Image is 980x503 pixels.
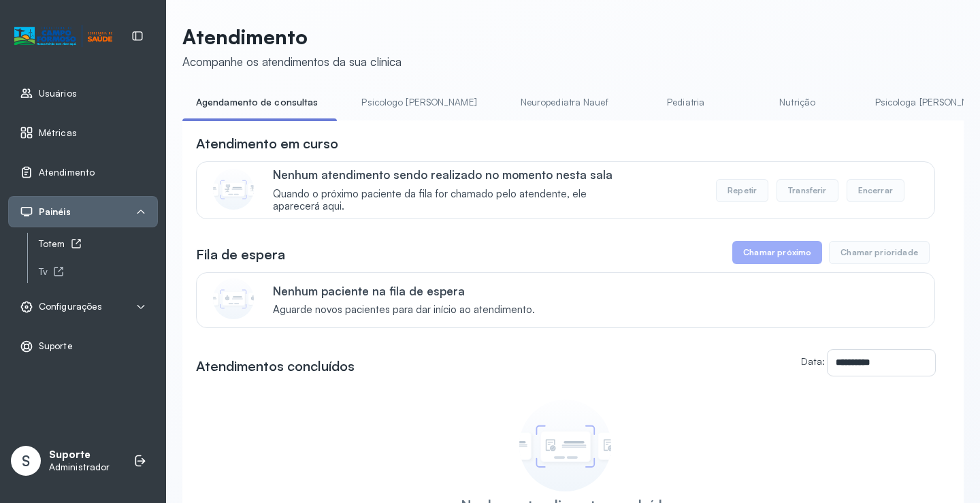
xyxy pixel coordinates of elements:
span: Configurações [39,301,102,312]
img: Logotipo do estabelecimento [14,25,112,48]
a: Nutrição [750,91,845,114]
img: Imagem de CalloutCard [213,169,254,210]
span: Quando o próximo paciente da fila for chamado pelo atendente, ele aparecerá aqui. [273,188,633,214]
span: Suporte [39,340,73,352]
p: Nenhum paciente na fila de espera [273,284,535,298]
div: Totem [39,238,158,250]
a: Atendimento [20,165,146,179]
button: Chamar prioridade [829,241,930,264]
a: Agendamento de consultas [182,91,331,114]
p: Suporte [49,449,110,461]
a: Neuropediatra Nauef [507,91,622,114]
p: Atendimento [182,25,402,49]
img: Imagem de empty state [519,400,611,491]
p: Administrador [49,461,110,473]
h3: Atendimento em curso [196,134,338,153]
a: Pediatria [638,91,734,114]
div: Tv [39,266,158,278]
a: Psicologo [PERSON_NAME] [348,91,490,114]
a: Tv [39,263,158,280]
h3: Atendimentos concluídos [196,357,355,376]
div: Acompanhe os atendimentos da sua clínica [182,54,402,69]
p: Nenhum atendimento sendo realizado no momento nesta sala [273,167,633,182]
span: Painéis [39,206,71,218]
span: Métricas [39,127,77,139]
a: Usuários [20,86,146,100]
button: Encerrar [847,179,904,202]
button: Transferir [777,179,838,202]
button: Repetir [716,179,768,202]
span: Usuários [39,88,77,99]
a: Métricas [20,126,146,140]
h3: Fila de espera [196,245,285,264]
button: Chamar próximo [732,241,822,264]
span: Atendimento [39,167,95,178]
span: Aguarde novos pacientes para dar início ao atendimento. [273,304,535,317]
img: Imagem de CalloutCard [213,278,254,319]
a: Totem [39,236,158,253]
label: Data: [801,355,825,367]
